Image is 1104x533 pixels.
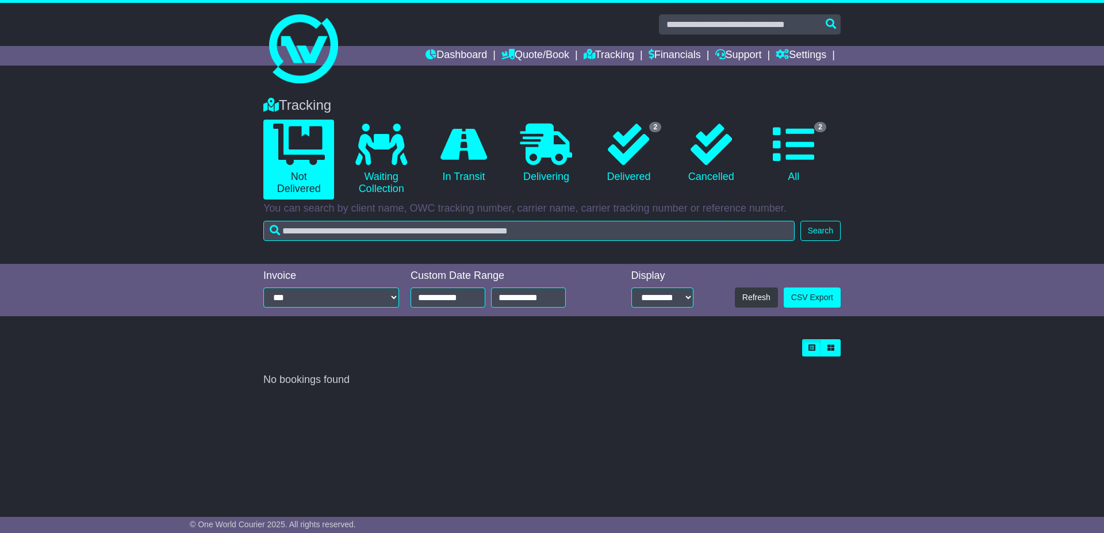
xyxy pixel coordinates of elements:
div: Custom Date Range [411,270,595,282]
a: Delivering [511,120,581,187]
a: Settings [776,46,826,66]
span: © One World Courier 2025. All rights reserved. [190,520,356,529]
p: You can search by client name, OWC tracking number, carrier name, carrier tracking number or refe... [263,202,841,215]
a: Quote/Book [501,46,569,66]
a: 2 All [758,120,829,187]
button: Refresh [735,287,778,308]
div: Tracking [258,97,846,114]
a: Waiting Collection [346,120,416,200]
a: Tracking [584,46,634,66]
a: Not Delivered [263,120,334,200]
a: In Transit [428,120,499,187]
div: Display [631,270,693,282]
a: CSV Export [784,287,841,308]
a: Financials [649,46,701,66]
a: Dashboard [425,46,487,66]
a: 2 Delivered [593,120,664,187]
a: Cancelled [676,120,746,187]
span: 2 [649,122,661,132]
div: Invoice [263,270,399,282]
span: 2 [814,122,826,132]
div: No bookings found [263,374,841,386]
a: Support [715,46,762,66]
button: Search [800,221,841,241]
